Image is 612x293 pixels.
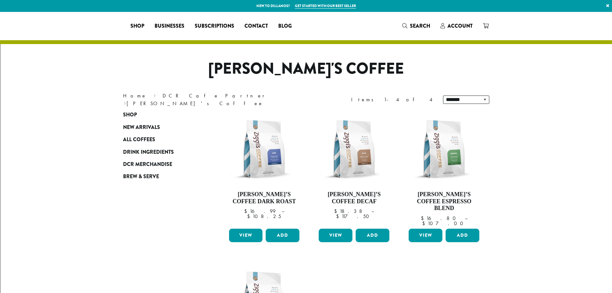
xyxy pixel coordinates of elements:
span: Brew & Serve [123,173,159,181]
span: Contact [244,22,268,30]
span: – [282,208,284,215]
h4: [PERSON_NAME]’s Coffee Decaf [317,191,391,205]
h4: [PERSON_NAME]’s Coffee Espresso Blend [407,191,481,212]
img: Ziggis-Decaf-Blend-12-oz.png [317,112,391,186]
a: DCR Cafe Partner [163,92,269,99]
span: › [154,90,156,100]
a: Search [397,21,435,31]
span: – [371,208,374,215]
a: Brew & Serve [123,170,200,183]
bdi: 107.00 [422,220,466,227]
a: [PERSON_NAME]’s Coffee Dark Roast [227,112,301,226]
span: $ [334,208,340,215]
div: Items 1-4 of 4 [351,96,433,104]
span: New Arrivals [123,124,160,132]
a: Drink Ingredients [123,146,200,158]
button: Add [446,229,479,242]
a: Home [123,92,147,99]
bdi: 16.80 [421,215,459,222]
span: Drink Ingredients [123,148,174,156]
a: All Coffees [123,133,200,146]
bdi: 108.25 [247,213,281,220]
span: – [465,215,467,222]
a: Shop [125,21,149,31]
span: $ [421,215,426,222]
nav: Breadcrumb [123,92,297,107]
img: Ziggis-Dark-Blend-12-oz.png [227,112,301,186]
bdi: 18.38 [334,208,365,215]
a: Get started with our best seller [295,3,356,9]
span: Subscriptions [195,22,234,30]
button: Add [356,229,389,242]
span: Shop [123,111,137,119]
span: $ [244,208,250,215]
span: › [124,97,126,107]
button: Add [266,229,299,242]
h1: [PERSON_NAME]'s Coffee [118,60,494,78]
img: Ziggis-Espresso-Blend-12-oz.png [407,112,481,186]
a: DCR Merchandise [123,158,200,170]
span: $ [336,213,341,220]
span: DCR Merchandise [123,160,172,169]
span: Businesses [155,22,184,30]
a: [PERSON_NAME]’s Coffee Decaf [317,112,391,226]
bdi: 117.50 [336,213,372,220]
a: View [229,229,263,242]
span: $ [422,220,428,227]
a: [PERSON_NAME]’s Coffee Espresso Blend [407,112,481,226]
span: $ [247,213,253,220]
span: Account [448,22,473,30]
span: All Coffees [123,136,155,144]
a: Shop [123,109,200,121]
span: Blog [278,22,292,30]
span: Shop [130,22,144,30]
span: Search [410,22,430,30]
a: View [319,229,352,242]
bdi: 16.99 [244,208,276,215]
a: View [409,229,442,242]
h4: [PERSON_NAME]’s Coffee Dark Roast [227,191,301,205]
a: New Arrivals [123,121,200,133]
